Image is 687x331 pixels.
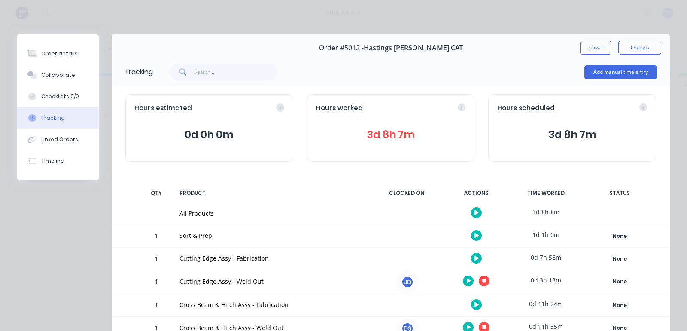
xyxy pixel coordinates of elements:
[125,67,153,77] div: Tracking
[17,129,99,150] button: Linked Orders
[514,184,578,202] div: TIME WORKED
[41,157,64,165] div: Timeline
[497,127,647,143] span: 3d 8h 7m
[514,202,578,222] div: 3d 8h 8m
[514,270,578,290] div: 0d 3h 13m
[17,43,99,64] button: Order details
[41,114,65,122] div: Tracking
[143,272,169,294] div: 1
[618,41,661,55] button: Options
[143,249,169,270] div: 1
[134,103,192,113] span: Hours estimated
[583,184,656,202] div: STATUS
[179,277,364,286] div: Cutting Edge Assy - Weld Out
[589,231,651,242] div: None
[401,276,414,288] div: JD
[588,299,651,311] button: None
[444,184,508,202] div: ACTIONS
[497,103,555,113] span: Hours scheduled
[41,136,78,143] div: Linked Orders
[514,248,578,267] div: 0d 7h 56m
[179,254,364,263] div: Cutting Edge Assy - Fabrication
[143,184,169,202] div: QTY
[514,225,578,244] div: 1d 1h 0m
[41,93,79,100] div: Checklists 0/0
[514,294,578,313] div: 0d 11h 24m
[589,300,651,311] div: None
[17,64,99,86] button: Collaborate
[374,184,439,202] div: CLOCKED ON
[588,276,651,288] button: None
[134,127,284,143] span: 0d 0h 0m
[179,231,364,240] div: Sort & Prep
[588,230,651,242] button: None
[589,276,651,287] div: None
[41,50,78,58] div: Order details
[179,209,364,218] div: All Products
[17,86,99,107] button: Checklists 0/0
[588,253,651,265] button: None
[584,65,657,79] button: Add manual time entry
[319,44,364,52] span: Order #5012 -
[316,127,466,143] span: 3d 8h 7m
[17,107,99,129] button: Tracking
[316,103,363,113] span: Hours worked
[17,150,99,172] button: Timeline
[179,300,364,309] div: Cross Beam & Hitch Assy - Fabrication
[589,253,651,264] div: None
[580,41,611,55] button: Close
[143,226,169,247] div: 1
[174,184,369,202] div: PRODUCT
[194,64,278,81] input: Search...
[364,44,463,52] span: Hastings [PERSON_NAME] CAT
[143,295,169,316] div: 1
[41,71,75,79] div: Collaborate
